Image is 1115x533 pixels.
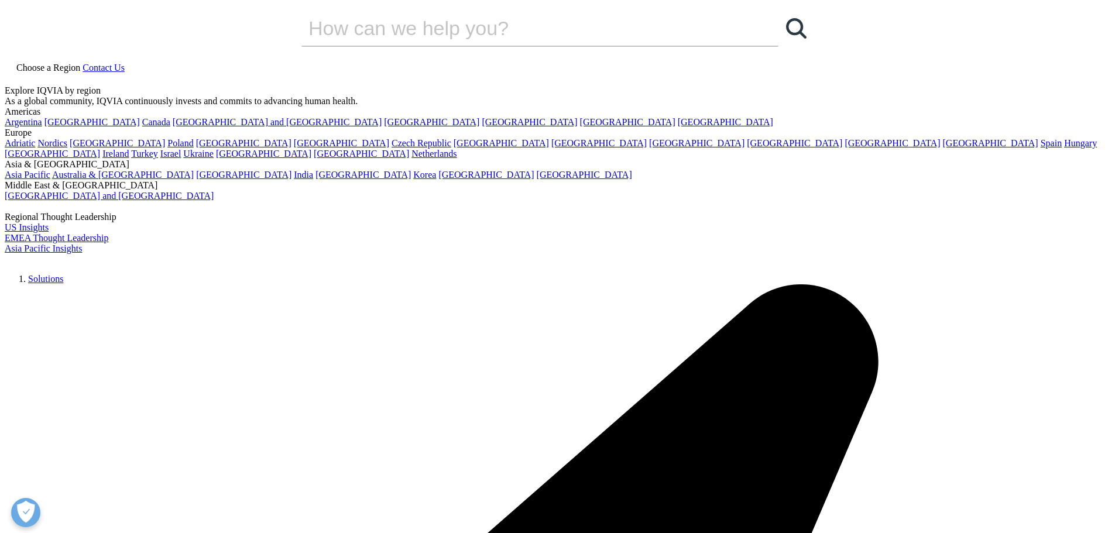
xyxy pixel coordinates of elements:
div: Middle East & [GEOGRAPHIC_DATA] [5,180,1110,191]
a: Spain [1041,138,1062,148]
button: 打开偏好 [11,498,40,527]
div: Explore IQVIA by region [5,85,1110,96]
a: [GEOGRAPHIC_DATA] [551,138,647,148]
a: Hungary [1064,138,1097,148]
a: Israel [160,149,181,159]
a: Ireland [102,149,129,159]
a: EMEA Thought Leadership [5,233,108,243]
a: Argentina [5,117,42,127]
a: [GEOGRAPHIC_DATA] [44,117,140,127]
a: [GEOGRAPHIC_DATA] [678,117,773,127]
a: Ukraine [183,149,214,159]
a: Czech Republic [392,138,451,148]
a: Poland [167,138,193,148]
span: Choose a Region [16,63,80,73]
a: Search [778,11,814,46]
a: Australia & [GEOGRAPHIC_DATA] [52,170,194,180]
div: Asia & [GEOGRAPHIC_DATA] [5,159,1110,170]
div: Americas [5,106,1110,117]
svg: Search [786,18,807,39]
a: [GEOGRAPHIC_DATA] [314,149,409,159]
a: India [294,170,313,180]
a: [GEOGRAPHIC_DATA] [196,170,291,180]
a: [GEOGRAPHIC_DATA] [216,149,311,159]
a: Solutions [28,274,63,284]
a: [GEOGRAPHIC_DATA] [580,117,675,127]
a: [GEOGRAPHIC_DATA] [747,138,842,148]
a: Asia Pacific [5,170,50,180]
a: Netherlands [411,149,457,159]
a: [GEOGRAPHIC_DATA] [384,117,479,127]
a: Contact Us [83,63,125,73]
a: [GEOGRAPHIC_DATA] [294,138,389,148]
a: [GEOGRAPHIC_DATA] and [GEOGRAPHIC_DATA] [173,117,382,127]
a: Canada [142,117,170,127]
a: [GEOGRAPHIC_DATA] [70,138,165,148]
a: [GEOGRAPHIC_DATA] [482,117,577,127]
a: [GEOGRAPHIC_DATA] [438,170,534,180]
a: [GEOGRAPHIC_DATA] [454,138,549,148]
a: Asia Pacific Insights [5,243,82,253]
a: Nordics [37,138,67,148]
div: As a global community, IQVIA continuously invests and commits to advancing human health. [5,96,1110,106]
a: [GEOGRAPHIC_DATA] [315,170,411,180]
div: Regional Thought Leadership [5,212,1110,222]
div: Europe [5,128,1110,138]
a: Adriatic [5,138,35,148]
a: US Insights [5,222,49,232]
a: [GEOGRAPHIC_DATA] and [GEOGRAPHIC_DATA] [5,191,214,201]
a: [GEOGRAPHIC_DATA] [196,138,291,148]
a: Turkey [131,149,158,159]
a: [GEOGRAPHIC_DATA] [537,170,632,180]
a: [GEOGRAPHIC_DATA] [943,138,1038,148]
a: Korea [413,170,436,180]
a: [GEOGRAPHIC_DATA] [845,138,940,148]
a: [GEOGRAPHIC_DATA] [649,138,745,148]
a: [GEOGRAPHIC_DATA] [5,149,100,159]
input: Search [301,11,745,46]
